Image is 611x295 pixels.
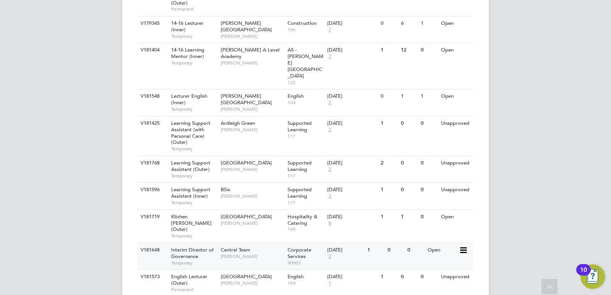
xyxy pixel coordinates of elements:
[419,210,439,224] div: 0
[399,270,419,284] div: 0
[439,16,472,31] div: Open
[221,160,272,166] span: [GEOGRAPHIC_DATA]
[399,89,419,103] div: 1
[426,243,459,257] div: Open
[288,160,312,172] span: Supported Learning
[288,93,304,99] span: English
[288,200,324,206] span: 117
[379,43,399,57] div: 1
[327,253,332,260] span: 2
[221,20,272,33] span: [PERSON_NAME][GEOGRAPHIC_DATA]
[139,210,165,224] div: V181719
[171,200,217,206] span: Temporary
[171,33,217,39] span: Temporary
[221,220,284,226] span: [PERSON_NAME]
[171,160,210,172] span: Learning Support Assistant (Outer)
[419,43,439,57] div: 0
[171,60,217,66] span: Temporary
[327,93,377,100] div: [DATE]
[419,156,439,170] div: 0
[221,33,284,39] span: [PERSON_NAME]
[439,43,472,57] div: Open
[439,116,472,131] div: Unapproved
[221,186,230,193] span: BSix
[379,210,399,224] div: 1
[221,93,272,106] span: [PERSON_NAME][GEOGRAPHIC_DATA]
[439,156,472,170] div: Unapproved
[327,53,332,60] span: 7
[327,220,332,227] span: 8
[327,120,377,127] div: [DATE]
[171,186,210,199] span: Learning Support Assistant (Inner)
[139,43,165,57] div: V181404
[171,287,217,293] span: Permanent
[580,270,587,280] div: 10
[327,127,332,133] span: 2
[171,233,217,239] span: Temporary
[399,156,419,170] div: 0
[221,120,255,126] span: Ardleigh Green
[406,243,425,257] div: 0
[288,247,311,260] span: Corporate Services
[171,6,217,12] span: Permanent
[419,16,439,31] div: 1
[171,47,204,60] span: 14-16 Learning Mentor (Inner)
[399,16,419,31] div: 6
[327,160,377,166] div: [DATE]
[379,89,399,103] div: 0
[288,273,304,280] span: English
[379,16,399,31] div: 0
[399,116,419,131] div: 0
[139,156,165,170] div: V181768
[221,60,284,66] span: [PERSON_NAME]
[221,47,280,60] span: [PERSON_NAME] A Level Academy
[139,270,165,284] div: V181573
[171,247,213,260] span: Interim Director of Governance
[580,264,605,289] button: Open Resource Center, 10 new notifications
[288,100,324,106] span: 104
[288,213,317,226] span: Hospitality & Catering
[327,274,377,280] div: [DATE]
[379,156,399,170] div: 2
[288,20,317,26] span: Construction
[139,243,165,257] div: V181648
[288,186,312,199] span: Supported Learning
[327,27,332,33] span: 7
[327,47,377,53] div: [DATE]
[221,280,284,286] span: [PERSON_NAME]
[327,100,332,106] span: 2
[327,166,332,173] span: 2
[288,133,324,139] span: 117
[419,183,439,197] div: 0
[221,247,250,253] span: Central Team
[327,247,364,253] div: [DATE]
[139,183,165,197] div: V181596
[419,270,439,284] div: 0
[171,93,207,106] span: Lecturer English (Inner)
[221,106,284,112] span: [PERSON_NAME]
[327,280,332,287] span: 1
[439,210,472,224] div: Open
[379,116,399,131] div: 1
[419,116,439,131] div: 0
[288,47,323,79] span: AS - [PERSON_NAME][GEOGRAPHIC_DATA]
[171,273,207,286] span: English Lecturer (Outer)
[327,187,377,193] div: [DATE]
[288,226,324,232] span: 109
[171,260,217,266] span: Temporary
[139,116,165,131] div: V181425
[221,166,284,172] span: [PERSON_NAME]
[399,43,419,57] div: 12
[439,89,472,103] div: Open
[288,260,324,266] span: 90002
[139,89,165,103] div: V181548
[171,20,204,33] span: 14-16 Lecturer (Inner)
[419,89,439,103] div: 1
[327,214,377,220] div: [DATE]
[171,213,212,233] span: Kitchen [PERSON_NAME] (Outer)
[221,127,284,133] span: [PERSON_NAME]
[288,173,324,179] span: 117
[171,173,217,179] span: Temporary
[171,106,217,112] span: Temporary
[288,280,324,286] span: 104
